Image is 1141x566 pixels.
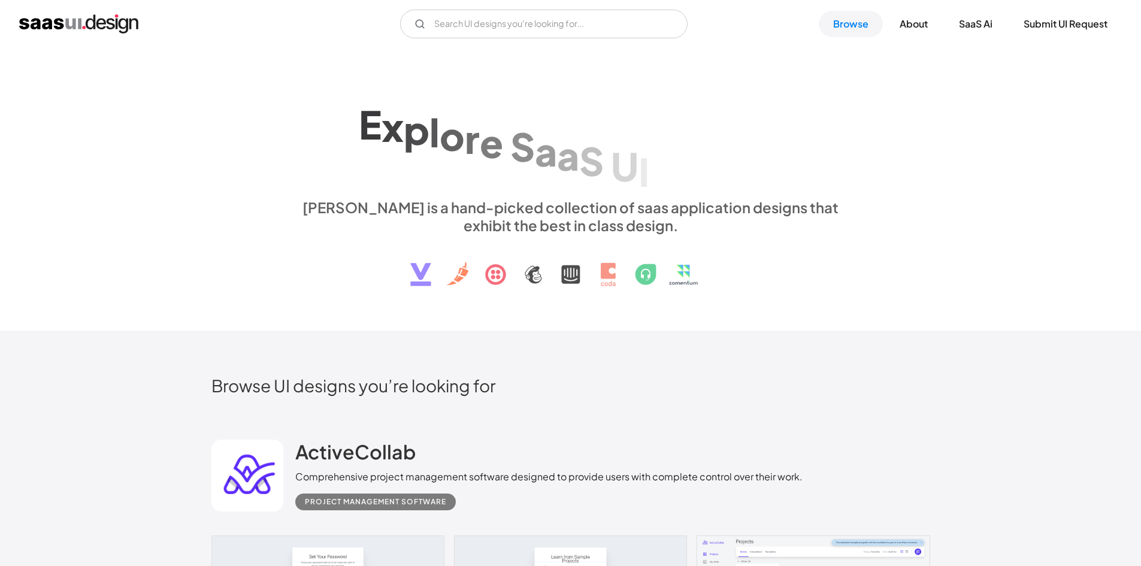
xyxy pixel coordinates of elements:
[211,375,930,396] h2: Browse UI designs you’re looking for
[400,10,688,38] form: Email Form
[579,138,604,184] div: S
[295,440,416,464] h2: ActiveCollab
[295,94,846,186] h1: Explore SaaS UI design patterns & interactions.
[1009,11,1122,37] a: Submit UI Request
[400,10,688,38] input: Search UI designs you're looking for...
[945,11,1007,37] a: SaaS Ai
[295,440,416,470] a: ActiveCollab
[305,495,446,509] div: Project Management Software
[19,14,138,34] a: home
[638,149,649,195] div: I
[885,11,942,37] a: About
[480,120,503,166] div: e
[295,470,803,484] div: Comprehensive project management software designed to provide users with complete control over th...
[535,128,557,174] div: a
[359,101,382,147] div: E
[510,123,535,170] div: S
[611,143,638,189] div: U
[819,11,883,37] a: Browse
[557,132,579,178] div: a
[465,116,480,162] div: r
[440,113,465,159] div: o
[404,107,429,153] div: p
[429,109,440,155] div: l
[382,104,404,150] div: x
[295,198,846,234] div: [PERSON_NAME] is a hand-picked collection of saas application designs that exhibit the best in cl...
[389,234,752,296] img: text, icon, saas logo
